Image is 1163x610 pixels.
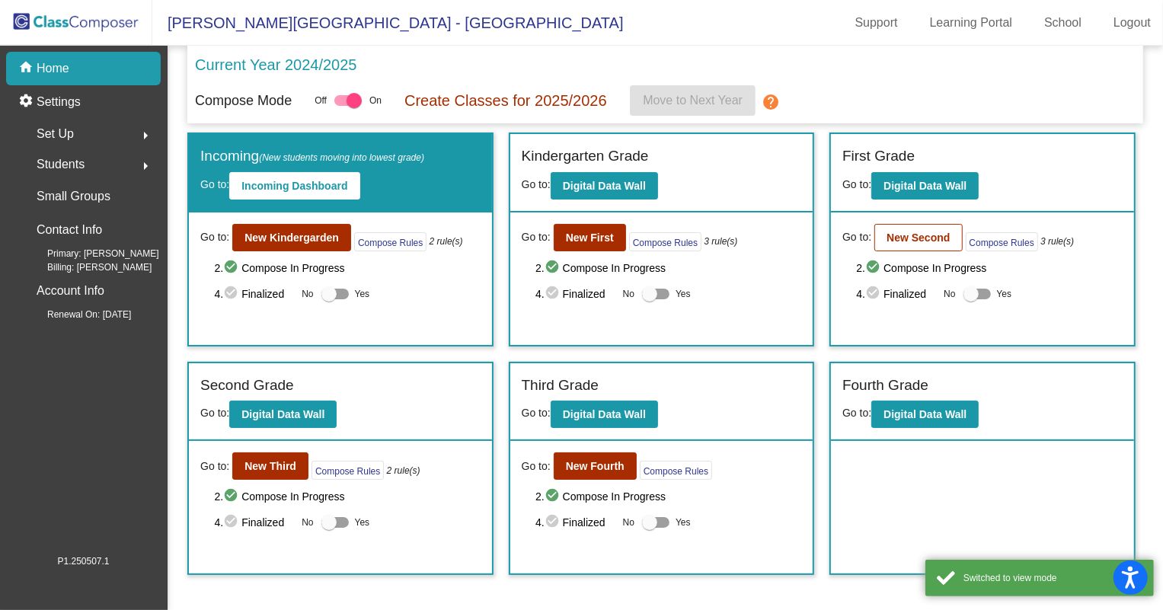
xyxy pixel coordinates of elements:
[842,178,871,190] span: Go to:
[312,461,384,480] button: Compose Rules
[37,59,69,78] p: Home
[535,259,801,277] span: 2. Compose In Progress
[1101,11,1163,35] a: Logout
[966,232,1038,251] button: Compose Rules
[23,247,159,260] span: Primary: [PERSON_NAME]
[545,487,563,506] mat-icon: check_circle
[215,259,481,277] span: 2. Compose In Progress
[522,229,551,245] span: Go to:
[630,85,756,116] button: Move to Next Year
[354,232,427,251] button: Compose Rules
[195,91,292,111] p: Compose Mode
[522,178,551,190] span: Go to:
[215,513,295,532] span: 4. Finalized
[842,145,915,168] label: First Grade
[865,285,883,303] mat-icon: check_circle
[369,94,382,107] span: On
[355,513,370,532] span: Yes
[535,513,615,532] span: 4. Finalized
[223,487,241,506] mat-icon: check_circle
[522,375,599,397] label: Third Grade
[545,259,563,277] mat-icon: check_circle
[874,224,962,251] button: New Second
[215,285,295,303] span: 4. Finalized
[535,487,801,506] span: 2. Compose In Progress
[23,260,152,274] span: Billing: [PERSON_NAME]
[918,11,1025,35] a: Learning Portal
[302,516,313,529] span: No
[430,235,463,248] i: 2 rule(s)
[865,259,883,277] mat-icon: check_circle
[404,89,607,112] p: Create Classes for 2025/2026
[522,407,551,419] span: Go to:
[566,460,625,472] b: New Fourth
[551,172,658,200] button: Digital Data Wall
[857,259,1123,277] span: 2. Compose In Progress
[522,458,551,474] span: Go to:
[355,285,370,303] span: Yes
[871,401,979,428] button: Digital Data Wall
[244,460,296,472] b: New Third
[23,308,131,321] span: Renewal On: [DATE]
[551,401,658,428] button: Digital Data Wall
[302,287,313,301] span: No
[643,94,743,107] span: Move to Next Year
[997,285,1012,303] span: Yes
[37,280,104,302] p: Account Info
[563,408,646,420] b: Digital Data Wall
[871,172,979,200] button: Digital Data Wall
[136,157,155,175] mat-icon: arrow_right
[37,123,74,145] span: Set Up
[676,513,691,532] span: Yes
[563,180,646,192] b: Digital Data Wall
[215,487,481,506] span: 2. Compose In Progress
[229,172,359,200] button: Incoming Dashboard
[705,235,738,248] i: 3 rule(s)
[37,186,110,207] p: Small Groups
[554,452,637,480] button: New Fourth
[623,516,634,529] span: No
[887,232,950,244] b: New Second
[843,11,910,35] a: Support
[37,154,85,175] span: Students
[136,126,155,145] mat-icon: arrow_right
[554,224,626,251] button: New First
[241,408,324,420] b: Digital Data Wall
[18,59,37,78] mat-icon: home
[629,232,701,251] button: Compose Rules
[535,285,615,303] span: 4. Finalized
[200,178,229,190] span: Go to:
[842,375,928,397] label: Fourth Grade
[200,407,229,419] span: Go to:
[223,285,241,303] mat-icon: check_circle
[1040,235,1074,248] i: 3 rule(s)
[944,287,955,301] span: No
[232,452,308,480] button: New Third
[545,285,563,303] mat-icon: check_circle
[37,219,102,241] p: Contact Info
[200,145,424,168] label: Incoming
[259,152,424,163] span: (New students moving into lowest grade)
[762,93,780,111] mat-icon: help
[963,571,1142,585] div: Switched to view mode
[387,464,420,477] i: 2 rule(s)
[857,285,937,303] span: 4. Finalized
[315,94,327,107] span: Off
[676,285,691,303] span: Yes
[195,53,356,76] p: Current Year 2024/2025
[200,458,229,474] span: Go to:
[241,180,347,192] b: Incoming Dashboard
[223,259,241,277] mat-icon: check_circle
[244,232,339,244] b: New Kindergarden
[522,145,649,168] label: Kindergarten Grade
[152,11,624,35] span: [PERSON_NAME][GEOGRAPHIC_DATA] - [GEOGRAPHIC_DATA]
[623,287,634,301] span: No
[545,513,563,532] mat-icon: check_circle
[883,408,967,420] b: Digital Data Wall
[232,224,351,251] button: New Kindergarden
[37,93,81,111] p: Settings
[566,232,614,244] b: New First
[200,375,294,397] label: Second Grade
[842,407,871,419] span: Go to:
[200,229,229,245] span: Go to:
